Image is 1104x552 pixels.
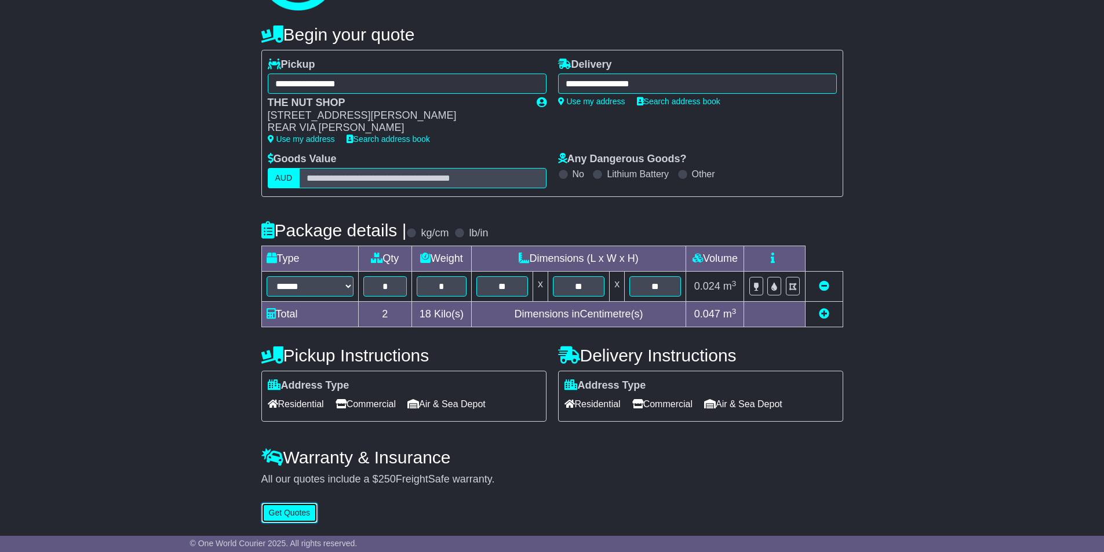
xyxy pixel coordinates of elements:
h4: Pickup Instructions [261,346,546,365]
span: Air & Sea Depot [704,395,782,413]
td: Dimensions in Centimetre(s) [471,302,686,327]
td: Type [261,246,358,272]
label: Other [692,169,715,180]
td: Weight [412,246,472,272]
span: 0.024 [694,280,720,292]
a: Add new item [819,308,829,320]
h4: Begin your quote [261,25,843,44]
a: Search address book [637,97,720,106]
label: Lithium Battery [607,169,669,180]
div: REAR VIA [PERSON_NAME] [268,122,525,134]
label: No [573,169,584,180]
span: Commercial [336,395,396,413]
label: kg/cm [421,227,449,240]
label: Address Type [268,379,349,392]
a: Use my address [558,97,625,106]
span: m [723,280,737,292]
span: © One World Courier 2025. All rights reserved. [190,539,358,548]
span: Air & Sea Depot [407,395,486,413]
label: Address Type [564,379,646,392]
a: Search address book [347,134,430,144]
span: 250 [378,473,396,485]
a: Use my address [268,134,335,144]
h4: Warranty & Insurance [261,448,843,467]
label: Goods Value [268,153,337,166]
div: THE NUT SHOP [268,97,525,109]
td: x [533,272,548,302]
td: Total [261,302,358,327]
td: x [610,272,625,302]
div: All our quotes include a $ FreightSafe warranty. [261,473,843,486]
label: lb/in [469,227,488,240]
span: 18 [420,308,431,320]
span: 0.047 [694,308,720,320]
label: AUD [268,168,300,188]
span: m [723,308,737,320]
span: Commercial [632,395,693,413]
a: Remove this item [819,280,829,292]
label: Any Dangerous Goods? [558,153,687,166]
td: Kilo(s) [412,302,472,327]
span: Residential [268,395,324,413]
div: [STREET_ADDRESS][PERSON_NAME] [268,109,525,122]
label: Pickup [268,59,315,71]
td: Dimensions (L x W x H) [471,246,686,272]
h4: Delivery Instructions [558,346,843,365]
span: Residential [564,395,621,413]
td: 2 [358,302,412,327]
td: Qty [358,246,412,272]
sup: 3 [732,279,737,288]
sup: 3 [732,307,737,316]
td: Volume [686,246,744,272]
label: Delivery [558,59,612,71]
button: Get Quotes [261,503,318,523]
h4: Package details | [261,221,407,240]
